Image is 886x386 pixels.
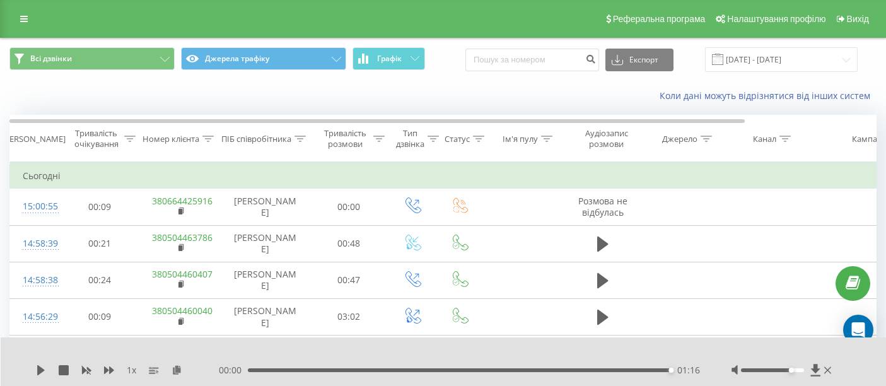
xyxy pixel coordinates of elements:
[61,298,139,335] td: 00:09
[310,225,388,262] td: 00:48
[310,262,388,298] td: 00:47
[465,49,599,71] input: Пошук за номером
[353,47,425,70] button: Графік
[377,54,402,63] span: Графік
[613,14,706,24] span: Реферальна програма
[221,262,310,298] td: [PERSON_NAME]
[23,231,48,256] div: 14:58:39
[503,134,538,144] div: Ім'я пулу
[152,305,213,317] a: 380504460040
[221,298,310,335] td: [PERSON_NAME]
[789,368,794,373] div: Accessibility label
[127,364,136,377] span: 1 x
[310,189,388,225] td: 00:00
[152,195,213,207] a: 380664425916
[30,54,72,64] span: Всі дзвінки
[219,364,248,377] span: 00:00
[605,49,673,71] button: Експорт
[221,336,310,372] td: [PERSON_NAME]
[152,231,213,243] a: 380504463786
[23,268,48,293] div: 14:58:38
[727,14,825,24] span: Налаштування профілю
[310,336,388,372] td: 02:20
[660,90,877,102] a: Коли дані можуть відрізнятися вiд інших систем
[61,262,139,298] td: 00:24
[23,305,48,329] div: 14:56:29
[445,134,470,144] div: Статус
[181,47,346,70] button: Джерела трафіку
[662,134,697,144] div: Джерело
[847,14,869,24] span: Вихід
[843,315,873,345] div: Open Intercom Messenger
[23,194,48,219] div: 15:00:55
[61,336,139,372] td: 00:12
[576,128,637,149] div: Аудіозапис розмови
[9,47,175,70] button: Всі дзвінки
[578,195,627,218] span: Розмова не відбулась
[152,268,213,280] a: 380504460407
[71,128,121,149] div: Тривалість очікування
[221,134,291,144] div: ПІБ співробітника
[677,364,700,377] span: 01:16
[221,225,310,262] td: [PERSON_NAME]
[320,128,370,149] div: Тривалість розмови
[61,189,139,225] td: 00:09
[143,134,199,144] div: Номер клієнта
[61,225,139,262] td: 00:21
[668,368,673,373] div: Accessibility label
[753,134,776,144] div: Канал
[310,298,388,335] td: 03:02
[221,189,310,225] td: [PERSON_NAME]
[2,134,66,144] div: [PERSON_NAME]
[396,128,424,149] div: Тип дзвінка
